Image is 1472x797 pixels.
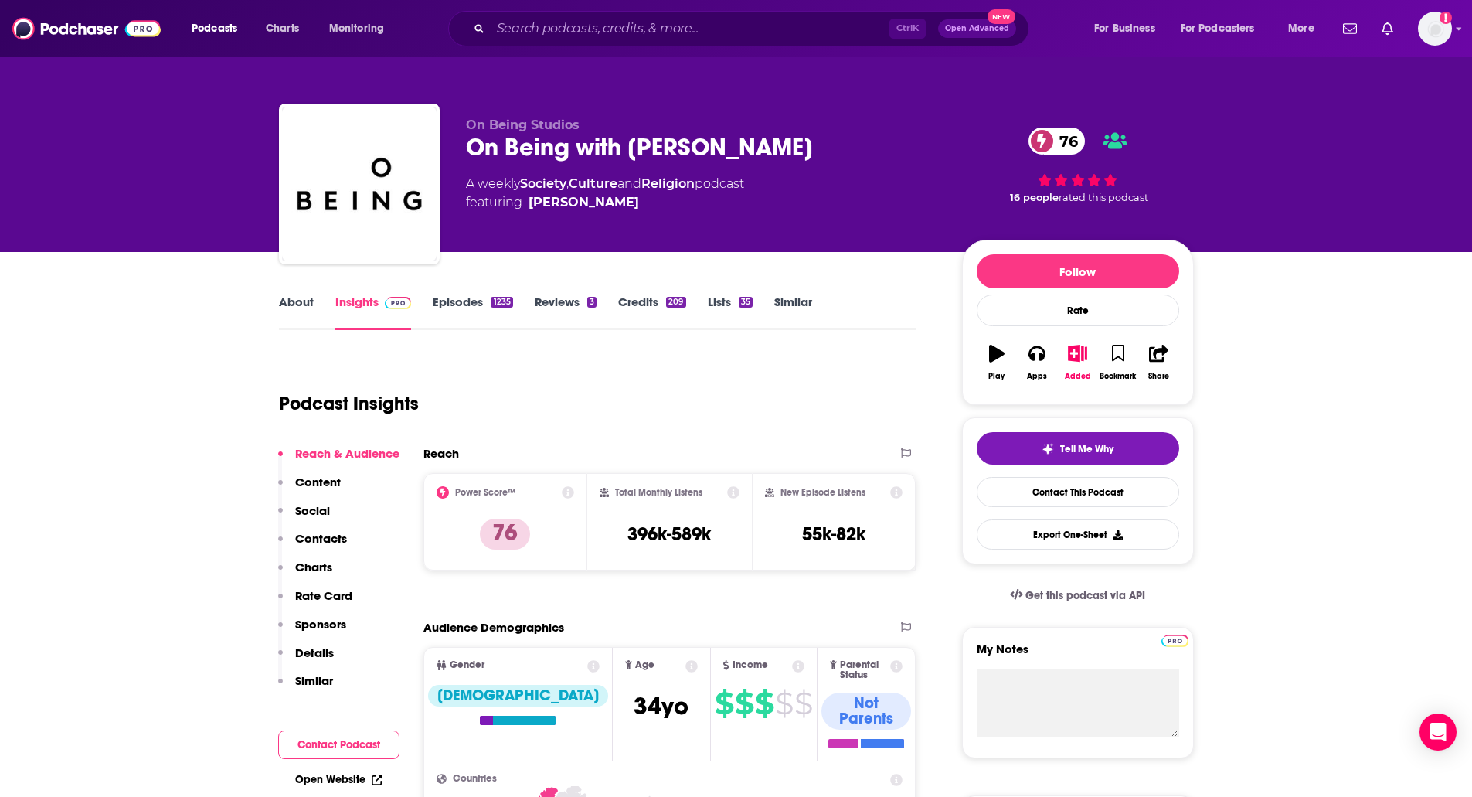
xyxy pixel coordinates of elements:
button: Follow [977,254,1179,288]
button: open menu [1171,16,1277,41]
span: Monitoring [329,18,384,39]
span: Age [635,660,654,670]
h3: 55k-82k [802,523,865,546]
a: InsightsPodchaser Pro [335,295,412,330]
span: Logged in as ereardon [1418,12,1452,46]
span: 34 yo [634,691,688,721]
p: Social [295,503,330,518]
h2: Audience Demographics [423,620,564,635]
button: Play [977,335,1017,390]
button: Sponsors [278,617,346,645]
h1: Podcast Insights [279,392,419,415]
p: Details [295,645,334,660]
p: Content [295,475,341,489]
h2: Power Score™ [455,487,515,498]
span: , [566,176,569,191]
span: Tell Me Why [1060,443,1113,455]
button: Social [278,503,330,532]
span: On Being Studios [466,118,580,132]
span: $ [794,691,812,716]
a: Culture [569,176,617,191]
div: 76 16 peoplerated this podcast [962,118,1194,213]
span: For Business [1094,18,1155,39]
img: Podchaser - Follow, Share and Rate Podcasts [12,14,161,43]
div: 35 [739,297,753,308]
img: Podchaser Pro [385,297,412,309]
label: My Notes [977,642,1179,669]
p: Charts [295,560,332,574]
div: Share [1148,372,1169,381]
img: tell me why sparkle [1042,443,1054,455]
span: rated this podcast [1059,192,1148,203]
div: [DEMOGRAPHIC_DATA] [428,685,608,707]
div: Apps [1027,372,1047,381]
div: Not Parents [821,693,912,730]
button: open menu [1083,16,1175,41]
a: Similar [774,295,812,330]
a: Credits209 [618,295,685,330]
span: Ctrl K [889,19,926,39]
a: Charts [256,16,308,41]
button: Export One-Sheet [977,519,1179,550]
button: Share [1138,335,1178,390]
p: Contacts [295,531,347,546]
span: and [617,176,641,191]
div: A weekly podcast [466,175,744,212]
div: Play [988,372,1005,381]
a: Lists35 [708,295,753,330]
span: Gender [450,660,484,670]
p: Similar [295,673,333,688]
span: Charts [266,18,299,39]
div: [PERSON_NAME] [529,193,639,212]
button: Content [278,475,341,503]
div: Search podcasts, credits, & more... [463,11,1044,46]
a: Contact This Podcast [977,477,1179,507]
h2: New Episode Listens [780,487,865,498]
button: open menu [318,16,404,41]
button: Contact Podcast [278,731,399,759]
a: Show notifications dropdown [1375,15,1399,42]
button: Reach & Audience [278,446,399,475]
button: Contacts [278,531,347,560]
p: Sponsors [295,617,346,632]
img: On Being with Krista Tippett [282,107,437,261]
img: User Profile [1418,12,1452,46]
a: Episodes1235 [433,295,512,330]
div: Open Intercom Messenger [1419,714,1457,751]
span: Countries [453,774,497,784]
a: Society [520,176,566,191]
button: Show profile menu [1418,12,1452,46]
button: tell me why sparkleTell Me Why [977,432,1179,465]
button: Details [278,645,334,674]
a: Open Website [295,773,382,786]
h2: Total Monthly Listens [615,487,702,498]
input: Search podcasts, credits, & more... [491,16,889,41]
p: 76 [480,519,530,550]
a: Religion [641,176,695,191]
span: 16 people [1010,192,1059,203]
svg: Add a profile image [1440,12,1452,24]
a: Show notifications dropdown [1337,15,1363,42]
span: 76 [1044,128,1086,155]
span: Podcasts [192,18,237,39]
a: Get this podcast via API [998,577,1158,615]
button: open menu [181,16,257,41]
span: Open Advanced [945,25,1009,32]
p: Reach & Audience [295,446,399,461]
a: About [279,295,314,330]
div: 1235 [491,297,512,308]
span: For Podcasters [1181,18,1255,39]
div: 209 [666,297,685,308]
button: open menu [1277,16,1334,41]
h3: 396k-589k [627,523,711,546]
h2: Reach [423,446,459,461]
button: Added [1057,335,1097,390]
button: Bookmark [1098,335,1138,390]
button: Charts [278,560,332,588]
div: 3 [587,297,597,308]
a: Pro website [1161,632,1188,647]
span: Parental Status [840,660,888,680]
div: Bookmark [1100,372,1136,381]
